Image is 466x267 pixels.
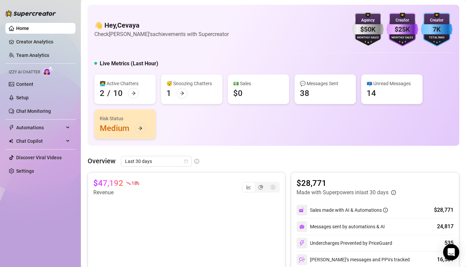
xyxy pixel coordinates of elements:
div: Total Fans [421,36,453,40]
div: segmented control [242,182,280,193]
span: info-circle [194,159,199,164]
div: 38 [300,88,309,99]
div: Agency [352,17,384,24]
div: 14 [367,88,376,99]
div: $0 [233,88,243,99]
img: AI Chatter [43,66,53,76]
a: Team Analytics [16,53,49,58]
span: info-circle [383,208,388,212]
span: arrow-right [180,91,184,96]
div: $28,771 [434,206,454,214]
div: Creator [421,17,453,24]
div: 💬 Messages Sent [300,80,350,87]
div: Sales made with AI & Automations [310,206,388,214]
span: 18 % [131,180,139,186]
div: 16,581 [437,256,454,264]
img: svg%3e [299,207,305,213]
a: Creator Analytics [16,36,70,47]
div: Creator [386,17,418,24]
div: Monthly Sales [352,36,384,40]
img: silver-badge-roxG0hHS.svg [352,13,384,46]
h5: Live Metrics (Last Hour) [100,60,158,68]
span: pie-chart [258,185,263,190]
span: info-circle [391,190,396,195]
article: $28,771 [297,178,396,189]
article: Overview [88,156,116,166]
div: 7K [421,24,453,35]
div: Monthly Sales [386,36,418,40]
div: 24,817 [437,223,454,231]
span: Izzy AI Chatter [9,69,40,75]
div: Risk Status [100,115,150,122]
a: Home [16,26,29,31]
div: 📪 Unread Messages [367,80,417,87]
span: fall [126,181,131,186]
h4: 👋 Hey, Cevaya [94,21,229,30]
span: Chat Copilot [16,136,64,146]
div: $25K [386,24,418,35]
article: Made with Superpowers in last 30 days [297,189,389,197]
img: purple-badge-B9DA21FR.svg [386,13,418,46]
span: Last 30 days [125,156,188,166]
div: Open Intercom Messenger [443,244,459,260]
img: svg%3e [299,224,305,229]
span: arrow-right [131,91,136,96]
div: 💵 Sales [233,80,284,87]
div: 👩‍💻 Active Chatters [100,80,150,87]
div: Messages sent by automations & AI [297,221,385,232]
a: Content [16,81,33,87]
div: $50K [352,24,384,35]
div: 😴 Snoozing Chatters [166,80,217,87]
article: $47,192 [93,178,123,189]
div: 1 [166,88,171,99]
span: thunderbolt [9,125,14,130]
img: svg%3e [299,240,305,246]
article: Revenue [93,189,139,197]
img: Chat Copilot [9,139,13,143]
span: arrow-right [138,126,143,131]
a: Chat Monitoring [16,108,51,114]
span: Automations [16,122,64,133]
a: Settings [16,168,34,174]
img: logo-BBDzfeDw.svg [5,10,56,17]
a: Discover Viral Videos [16,155,62,160]
img: blue-badge-DgoSNQY1.svg [421,13,453,46]
img: svg%3e [299,257,305,263]
div: 10 [113,88,123,99]
a: Setup [16,95,29,100]
span: dollar-circle [271,185,275,190]
span: line-chart [246,185,251,190]
span: calendar [184,159,188,163]
div: 2 [100,88,104,99]
article: Check [PERSON_NAME]'s achievements with Supercreator [94,30,229,38]
div: [PERSON_NAME]’s messages and PPVs tracked [297,254,410,265]
div: 535 [444,239,454,247]
div: Undercharges Prevented by PriceGuard [297,238,392,248]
